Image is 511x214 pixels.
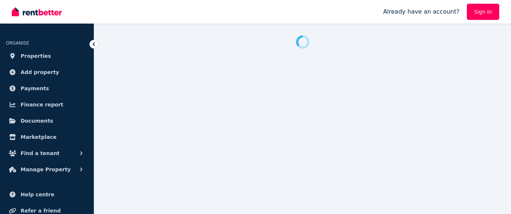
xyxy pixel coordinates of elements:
button: Manage Property [6,162,88,177]
span: Documents [21,116,53,125]
span: Payments [21,84,49,93]
a: Properties [6,49,88,63]
a: Payments [6,81,88,96]
span: Already have an account? [383,7,459,16]
span: Finance report [21,100,63,109]
a: Help centre [6,187,88,202]
a: Marketplace [6,130,88,144]
img: RentBetter [12,6,62,17]
a: Sign In [467,4,499,20]
button: Find a tenant [6,146,88,161]
span: Marketplace [21,133,56,141]
span: Add property [21,68,59,77]
span: Help centre [21,190,54,199]
span: ORGANISE [6,41,29,46]
a: Add property [6,65,88,80]
span: Manage Property [21,165,71,174]
a: Finance report [6,97,88,112]
span: Properties [21,52,51,60]
span: Find a tenant [21,149,60,158]
a: Documents [6,113,88,128]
